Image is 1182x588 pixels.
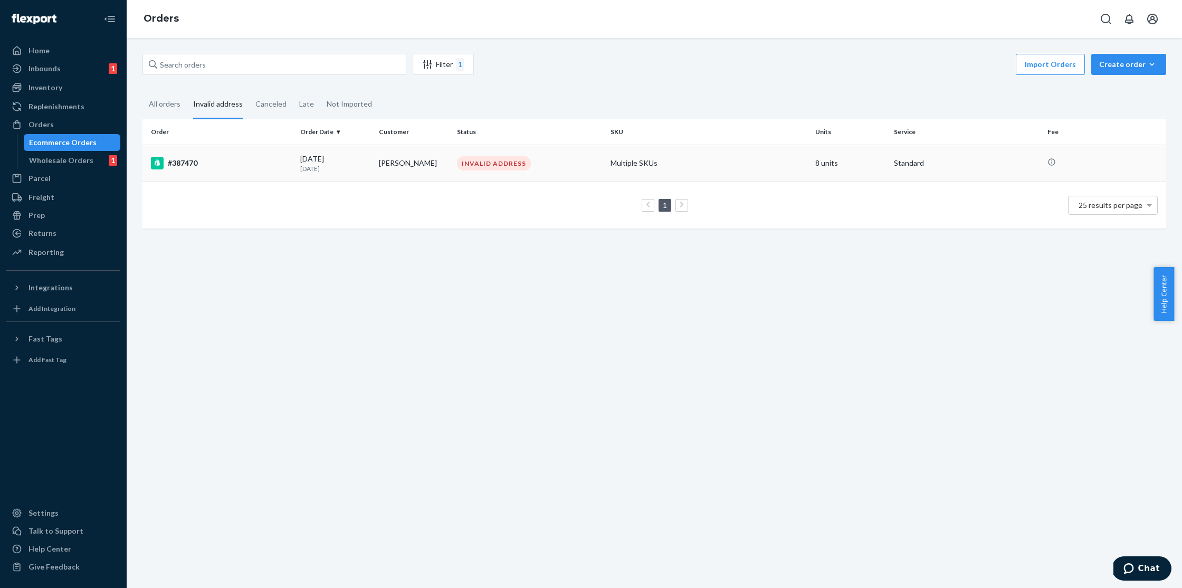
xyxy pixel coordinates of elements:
[413,58,473,71] div: Filter
[811,119,890,145] th: Units
[413,54,474,75] button: Filter
[300,154,370,173] div: [DATE]
[142,54,406,75] input: Search orders
[28,119,54,130] div: Orders
[1142,8,1163,30] button: Open account menu
[6,523,120,539] button: Talk to Support
[894,158,1039,168] p: Standard
[327,90,372,118] div: Not Imported
[300,164,370,173] p: [DATE]
[135,4,187,34] ol: breadcrumbs
[28,544,71,554] div: Help Center
[24,152,121,169] a: Wholesale Orders1
[28,526,83,536] div: Talk to Support
[6,79,120,96] a: Inventory
[1016,54,1085,75] button: Import Orders
[890,119,1043,145] th: Service
[28,63,61,74] div: Inbounds
[6,42,120,59] a: Home
[109,155,117,166] div: 1
[28,247,64,258] div: Reporting
[456,58,464,71] div: 1
[1154,267,1174,321] button: Help Center
[811,145,890,182] td: 8 units
[12,14,56,24] img: Flexport logo
[142,119,296,145] th: Order
[144,13,179,24] a: Orders
[6,225,120,242] a: Returns
[28,192,54,203] div: Freight
[296,119,375,145] th: Order Date
[149,90,180,118] div: All orders
[1079,201,1142,210] span: 25 results per page
[6,189,120,206] a: Freight
[6,330,120,347] button: Fast Tags
[6,116,120,133] a: Orders
[606,145,811,182] td: Multiple SKUs
[6,505,120,521] a: Settings
[28,355,66,364] div: Add Fast Tag
[457,156,531,170] div: INVALID ADDRESS
[1095,8,1117,30] button: Open Search Box
[28,173,51,184] div: Parcel
[606,119,811,145] th: SKU
[6,540,120,557] a: Help Center
[28,334,62,344] div: Fast Tags
[6,98,120,115] a: Replenishments
[28,562,80,572] div: Give Feedback
[375,145,453,182] td: [PERSON_NAME]
[453,119,606,145] th: Status
[99,8,120,30] button: Close Navigation
[28,282,73,293] div: Integrations
[1043,119,1166,145] th: Fee
[6,244,120,261] a: Reporting
[28,304,75,313] div: Add Integration
[6,558,120,575] button: Give Feedback
[28,228,56,239] div: Returns
[151,157,292,169] div: #387470
[193,90,243,119] div: Invalid address
[1113,556,1171,583] iframe: Opens a widget where you can chat to one of our agents
[661,201,669,210] a: Page 1 is your current page
[28,101,84,112] div: Replenishments
[28,82,62,93] div: Inventory
[28,508,59,518] div: Settings
[379,127,449,136] div: Customer
[255,90,287,118] div: Canceled
[28,210,45,221] div: Prep
[6,207,120,224] a: Prep
[6,279,120,296] button: Integrations
[109,63,117,74] div: 1
[1099,59,1158,70] div: Create order
[28,45,50,56] div: Home
[29,137,97,148] div: Ecommerce Orders
[6,300,120,317] a: Add Integration
[1091,54,1166,75] button: Create order
[24,134,121,151] a: Ecommerce Orders
[299,90,314,118] div: Late
[6,60,120,77] a: Inbounds1
[6,352,120,368] a: Add Fast Tag
[1119,8,1140,30] button: Open notifications
[29,155,93,166] div: Wholesale Orders
[6,170,120,187] a: Parcel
